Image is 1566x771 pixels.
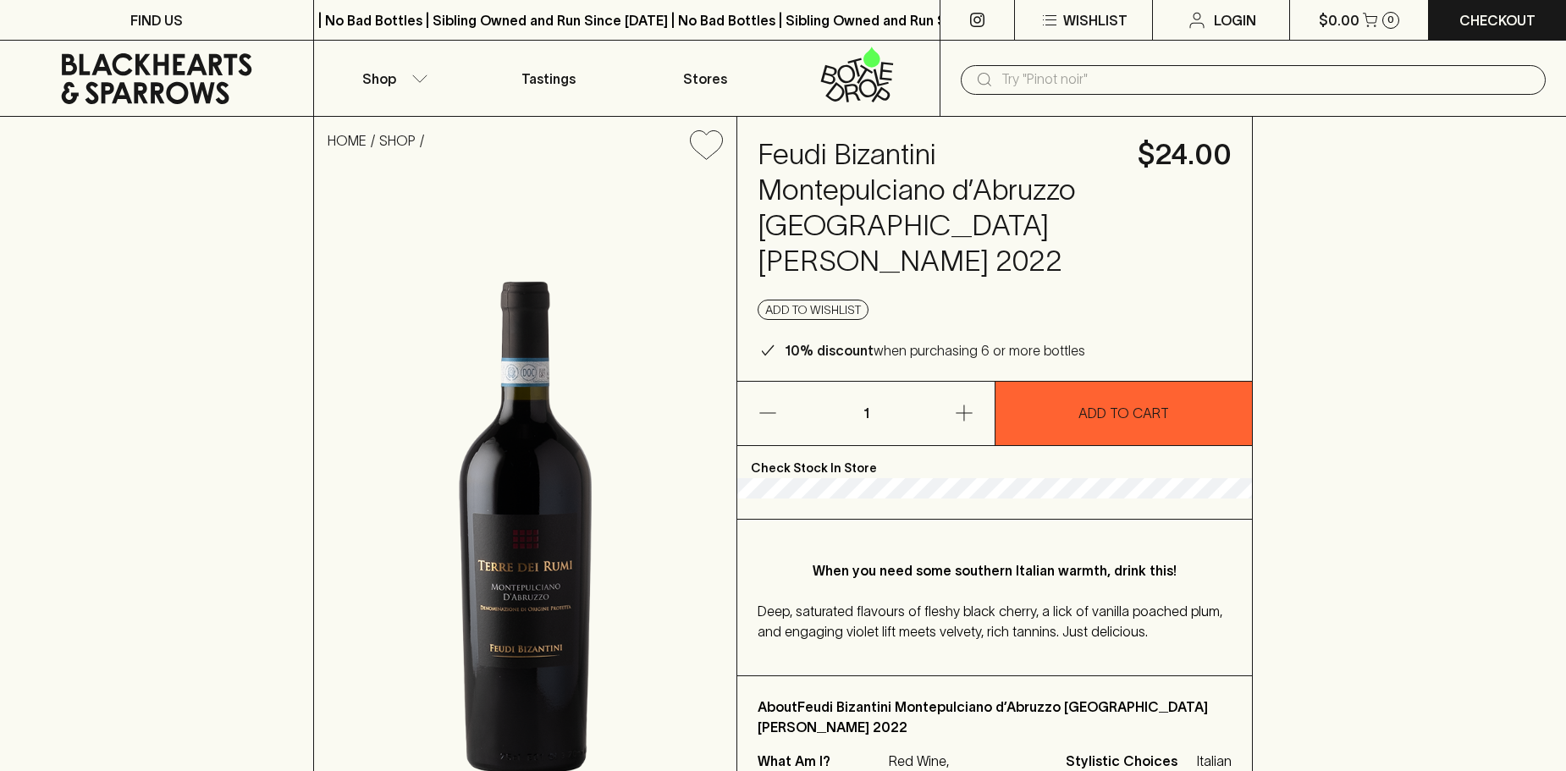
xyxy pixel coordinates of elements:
[846,382,886,445] p: 1
[521,69,576,89] p: Tastings
[785,340,1085,361] p: when purchasing 6 or more bottles
[1138,137,1232,173] h4: $24.00
[362,69,396,89] p: Shop
[785,343,874,358] b: 10% discount
[328,133,367,148] a: HOME
[314,41,471,116] button: Shop
[1459,10,1536,30] p: Checkout
[791,560,1198,581] p: When you need some southern Italian warmth, drink this!
[1387,15,1394,25] p: 0
[758,300,868,320] button: Add to wishlist
[1319,10,1359,30] p: $0.00
[471,41,627,116] a: Tastings
[737,446,1252,478] p: Check Stock In Store
[758,601,1232,642] p: Deep, saturated flavours of fleshy black cherry, a lick of vanilla poached plum, and engaging vio...
[627,41,784,116] a: Stores
[758,137,1117,279] h4: Feudi Bizantini Montepulciano d’Abruzzo [GEOGRAPHIC_DATA][PERSON_NAME] 2022
[1063,10,1128,30] p: Wishlist
[1078,403,1169,423] p: ADD TO CART
[130,10,183,30] p: FIND US
[379,133,416,148] a: SHOP
[995,382,1252,445] button: ADD TO CART
[758,697,1232,737] p: About Feudi Bizantini Montepulciano d’Abruzzo [GEOGRAPHIC_DATA][PERSON_NAME] 2022
[683,124,730,167] button: Add to wishlist
[1214,10,1256,30] p: Login
[1001,66,1532,93] input: Try "Pinot noir"
[683,69,727,89] p: Stores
